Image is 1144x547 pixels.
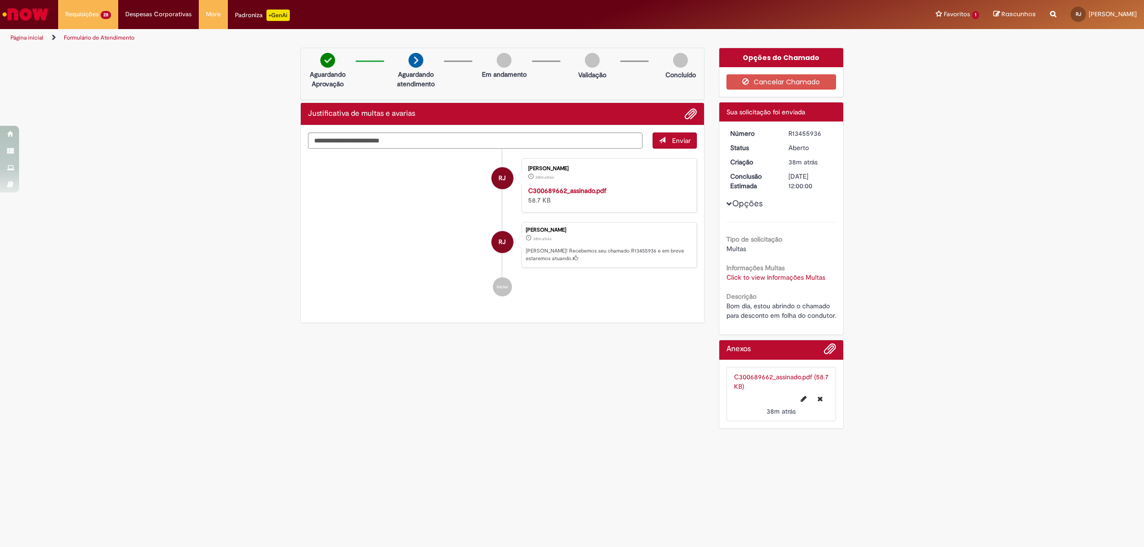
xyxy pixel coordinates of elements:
span: 38m atrás [535,174,554,180]
button: Excluir C300689662_assinado.pdf [812,391,828,406]
img: img-circle-grey.png [673,53,688,68]
div: Padroniza [235,10,290,21]
div: R13455936 [788,129,833,138]
button: Adicionar anexos [824,343,836,360]
div: 58.7 KB [528,186,687,205]
img: check-circle-green.png [320,53,335,68]
img: arrow-next.png [409,53,423,68]
span: Rascunhos [1001,10,1036,19]
div: [DATE] 12:00:00 [788,172,833,191]
h2: Justificativa de multas e avarias Histórico de tíquete [308,110,415,118]
ul: Trilhas de página [7,29,756,47]
ul: Histórico de tíquete [308,149,697,306]
time: 28/08/2025 08:58:11 [788,158,817,166]
dt: Número [723,129,782,138]
li: Ryan Jacinto [308,222,697,268]
span: Multas [726,244,746,253]
div: [PERSON_NAME] [528,166,687,172]
b: Informações Multas [726,263,785,272]
button: Editar nome de arquivo C300689662_assinado.pdf [795,391,812,406]
dt: Conclusão Estimada [723,172,782,191]
img: img-circle-grey.png [497,53,511,68]
span: RJ [1076,11,1081,17]
dt: Status [723,143,782,152]
div: Ryan Jacinto [491,231,513,253]
button: Adicionar anexos [684,108,697,120]
span: [PERSON_NAME] [1089,10,1137,18]
a: Formulário de Atendimento [64,34,134,41]
span: Bom dia, estou abrindo o chamado para desconto em folha do condutor. [726,302,836,320]
img: ServiceNow [1,5,50,24]
span: 38m atrás [766,407,796,415]
span: 38m atrás [788,158,817,166]
a: Página inicial [10,34,43,41]
p: Validação [578,70,606,80]
dt: Criação [723,157,782,167]
p: Concluído [665,70,696,80]
span: Despesas Corporativas [125,10,192,19]
h2: Anexos [726,345,751,354]
time: 28/08/2025 08:58:11 [533,236,552,242]
span: Sua solicitação foi enviada [726,108,805,116]
p: [PERSON_NAME]! Recebemos seu chamado R13455936 e em breve estaremos atuando. [526,247,692,262]
p: +GenAi [266,10,290,21]
a: C300689662_assinado.pdf (58.7 KB) [734,373,828,391]
span: RJ [499,231,506,253]
div: Opções do Chamado [719,48,844,67]
a: C300689662_assinado.pdf [528,186,606,195]
a: Rascunhos [993,10,1036,19]
p: Aguardando Aprovação [305,70,351,89]
span: More [206,10,221,19]
a: Click to view Informações Multas [726,273,825,282]
button: Cancelar Chamado [726,74,837,90]
span: 1 [972,11,979,19]
textarea: Digite sua mensagem aqui... [308,132,643,149]
span: 38m atrás [533,236,552,242]
div: Ryan Jacinto [491,167,513,189]
button: Enviar [653,132,697,149]
b: Descrição [726,292,756,301]
span: Requisições [65,10,99,19]
span: Favoritos [944,10,970,19]
span: 28 [101,11,111,19]
img: img-circle-grey.png [585,53,600,68]
p: Aguardando atendimento [393,70,439,89]
div: 28/08/2025 08:58:11 [788,157,833,167]
span: RJ [499,167,506,190]
p: Em andamento [482,70,527,79]
span: Enviar [672,136,691,145]
div: Aberto [788,143,833,152]
time: 28/08/2025 08:58:02 [766,407,796,415]
b: Tipo de solicitação [726,235,782,243]
div: [PERSON_NAME] [526,227,692,233]
time: 28/08/2025 08:58:02 [535,174,554,180]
